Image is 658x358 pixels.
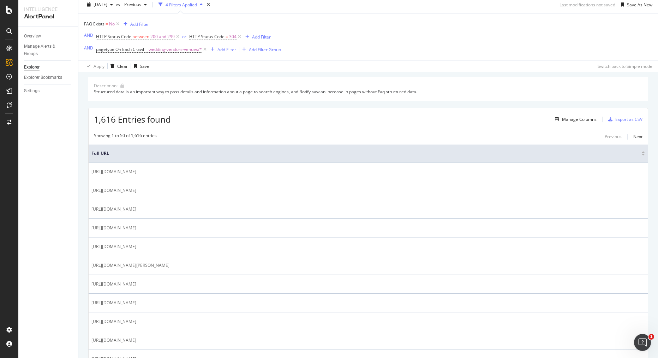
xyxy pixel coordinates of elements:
[96,46,144,52] span: pagetype On Each Crawl
[84,32,93,39] button: AND
[94,89,642,95] div: Structured data is an important way to pass details and information about a page to search engine...
[131,60,149,72] button: Save
[91,318,136,325] span: [URL][DOMAIN_NAME]
[226,34,228,40] span: =
[84,21,104,27] span: FAQ Exists
[109,19,115,29] span: No
[648,334,654,340] span: 1
[91,262,169,269] span: [URL][DOMAIN_NAME][PERSON_NAME]
[121,20,149,28] button: Add Filter
[145,46,148,52] span: =
[24,33,41,40] div: Overview
[595,60,652,72] button: Switch back to Simple mode
[140,63,149,69] div: Save
[24,43,73,58] a: Manage Alerts & Groups
[24,33,73,40] a: Overview
[91,150,640,157] span: Full URL
[615,116,642,122] div: Export as CSV
[166,2,197,8] div: 4 Filters Applied
[243,33,271,41] button: Add Filter
[249,47,281,53] div: Add Filter Group
[132,34,149,40] span: between
[149,45,202,54] span: wedding-vendors-venues/*
[24,87,73,95] a: Settings
[24,74,62,81] div: Explorer Bookmarks
[217,47,236,53] div: Add Filter
[182,33,186,40] button: or
[605,134,622,140] div: Previous
[94,63,104,69] div: Apply
[91,337,136,344] span: [URL][DOMAIN_NAME]
[560,2,615,8] div: Last modifications not saved
[94,83,118,89] div: Description:
[208,45,236,54] button: Add Filter
[94,133,157,141] div: Showing 1 to 50 of 1,616 entries
[24,13,72,21] div: AlertPanel
[91,187,136,194] span: [URL][DOMAIN_NAME]
[130,21,149,27] div: Add Filter
[94,113,171,125] span: 1,616 Entries found
[94,1,107,7] span: 2025 Aug. 13th
[24,74,73,81] a: Explorer Bookmarks
[150,32,175,42] span: 200 and 299
[24,87,40,95] div: Settings
[91,206,136,213] span: [URL][DOMAIN_NAME]
[189,34,225,40] span: HTTP Status Code
[633,134,642,140] div: Next
[91,168,136,175] span: [URL][DOMAIN_NAME]
[182,34,186,40] div: or
[605,133,622,141] button: Previous
[252,34,271,40] div: Add Filter
[121,1,141,7] span: Previous
[633,133,642,141] button: Next
[91,243,136,250] span: [URL][DOMAIN_NAME]
[108,60,128,72] button: Clear
[239,45,281,54] button: Add Filter Group
[91,281,136,288] span: [URL][DOMAIN_NAME]
[106,21,108,27] span: =
[24,43,66,58] div: Manage Alerts & Groups
[24,6,72,13] div: Intelligence
[91,299,136,306] span: [URL][DOMAIN_NAME]
[552,115,597,124] button: Manage Columns
[24,64,40,71] div: Explorer
[96,34,131,40] span: HTTP Status Code
[562,116,597,122] div: Manage Columns
[634,334,651,351] iframe: Intercom live chat
[24,64,73,71] a: Explorer
[84,45,93,51] div: AND
[91,224,136,231] span: [URL][DOMAIN_NAME]
[205,1,211,8] div: times
[84,45,93,51] button: AND
[229,32,237,42] span: 304
[117,63,128,69] div: Clear
[605,114,642,125] button: Export as CSV
[116,1,121,7] span: vs
[598,63,652,69] div: Switch back to Simple mode
[84,60,104,72] button: Apply
[627,2,652,8] div: Save As New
